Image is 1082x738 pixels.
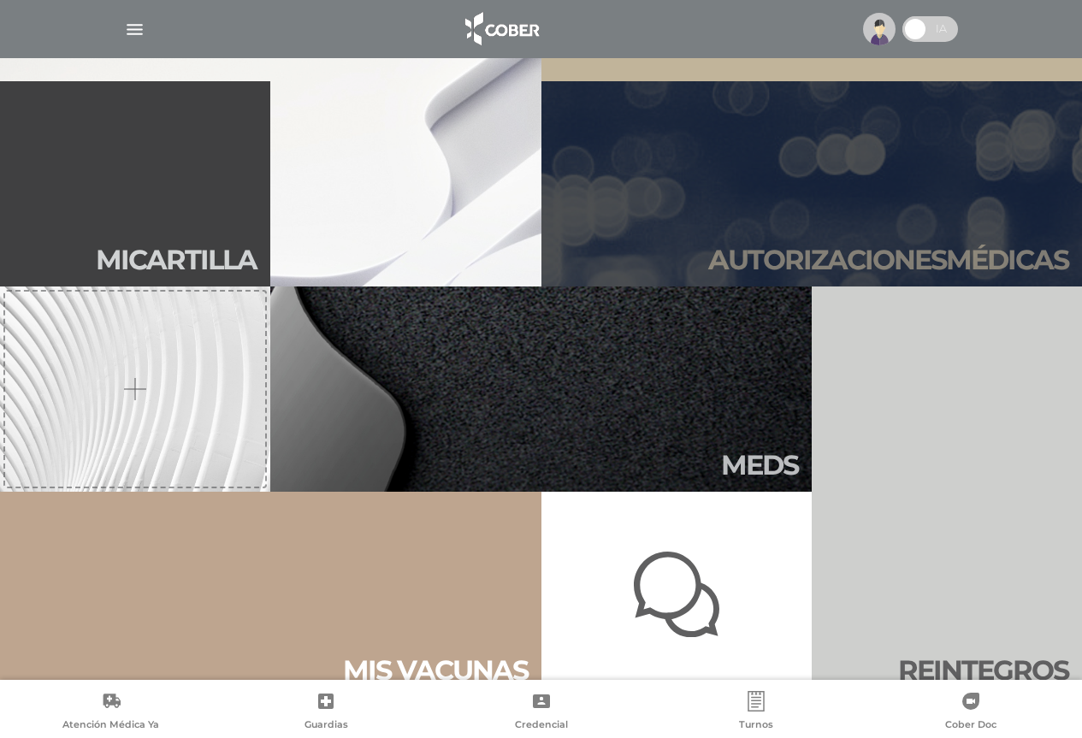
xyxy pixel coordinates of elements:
[812,286,1082,697] a: Reintegros
[515,718,568,734] span: Credencial
[708,244,1068,276] h2: Autori zaciones médicas
[218,691,433,735] a: Guardias
[343,654,528,687] h2: Mis vacu nas
[124,19,145,40] img: Cober_menu-lines-white.svg
[304,718,348,734] span: Guardias
[3,691,218,735] a: Atención Médica Ya
[434,691,648,735] a: Credencial
[863,13,896,45] img: profile-placeholder.svg
[721,449,798,481] h2: Meds
[62,718,159,734] span: Atención Médica Ya
[945,718,996,734] span: Cober Doc
[898,654,1068,687] h2: Rein te gros
[864,691,1079,735] a: Cober Doc
[270,286,812,492] a: Meds
[648,691,863,735] a: Turnos
[456,9,546,50] img: logo_cober_home-white.png
[96,244,257,276] h2: Mi car tilla
[739,718,773,734] span: Turnos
